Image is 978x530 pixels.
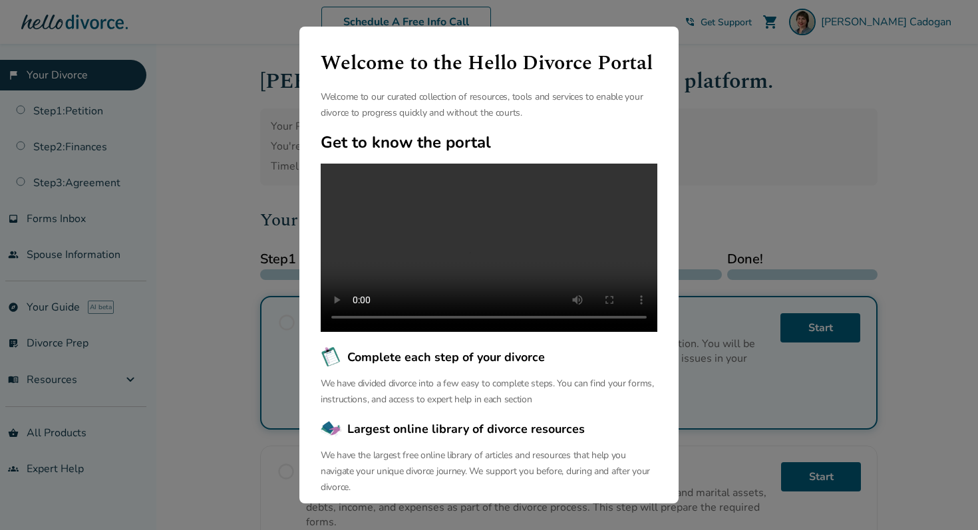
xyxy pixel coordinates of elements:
img: Complete each step of your divorce [321,346,342,368]
img: Largest online library of divorce resources [321,418,342,440]
h2: Get to know the portal [321,132,657,153]
p: We have divided divorce into a few easy to complete steps. You can find your forms, instructions,... [321,376,657,408]
span: Largest online library of divorce resources [347,420,585,438]
span: Complete each step of your divorce [347,348,545,366]
iframe: Chat Widget [911,466,978,530]
p: We have the largest free online library of articles and resources that help you navigate your uni... [321,448,657,495]
p: Welcome to our curated collection of resources, tools and services to enable your divorce to prog... [321,89,657,121]
h1: Welcome to the Hello Divorce Portal [321,48,657,78]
